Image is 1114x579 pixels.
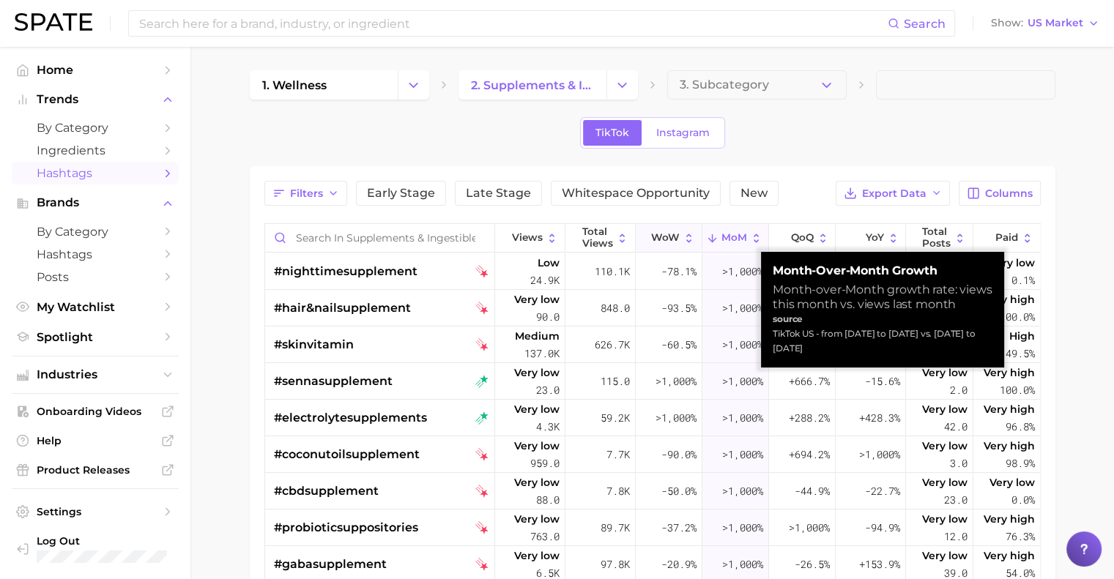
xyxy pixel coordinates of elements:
span: -44.9% [795,482,830,500]
span: Very low [514,437,560,455]
a: 1. wellness [250,70,398,100]
span: -60.5% [661,336,697,354]
button: Change Category [398,70,429,100]
span: Very low [514,474,560,491]
button: Total Posts [906,224,973,253]
span: >1,000% [859,447,900,461]
button: MoM [702,224,769,253]
button: #nighttimesupplementtiktok falling starLow24.9k110.1k-78.1%>1,000%>1,000%>1,000%Very low36.0Very ... [265,253,1040,290]
span: >1,000% [722,447,763,461]
span: Very low [989,474,1035,491]
button: Paid [973,224,1040,253]
button: #probioticsuppositoriestiktok falling starVery low763.089.7k-37.2%>1,000%>1,000%-94.9%Very low12.... [265,509,1040,546]
span: Very low [922,547,968,564]
button: ShowUS Market [987,14,1103,33]
span: #coconutoilsupplement [274,446,420,463]
button: Change Category [606,70,638,100]
span: Very high [984,291,1035,308]
span: 0.1% [1011,272,1035,289]
span: 100.0% [1000,381,1035,399]
img: tiktok falling star [475,558,489,571]
img: tiktok rising star [475,375,489,388]
span: US Market [1028,19,1083,27]
button: 3. Subcategory [667,70,847,100]
button: #hair&nailsupplementtiktok falling starVery low90.0848.0-93.5%>1,000%+362.8%-75.6%Very low3.0Very... [265,290,1040,326]
span: Very low [514,364,560,381]
span: Very low [514,510,560,528]
span: Brands [37,196,154,209]
span: >1,000% [722,520,763,534]
button: #electrolytesupplementstiktok rising starVery low4.3k59.2k>1,000%>1,000%+288.2%+428.3%Very low42.... [265,400,1040,436]
a: by Category [12,220,179,243]
span: 23.0 [944,491,968,509]
span: by Category [37,225,154,239]
span: 0.0% [1011,491,1035,509]
span: WoW [651,232,680,244]
span: 1. wellness [262,78,327,92]
img: tiktok falling star [475,485,489,498]
span: 42.0 [944,418,968,436]
span: Columns [985,187,1033,200]
a: Help [12,430,179,452]
button: Filters [264,181,347,206]
span: Log Out [37,534,167,548]
span: Whitespace Opportunity [562,187,710,199]
span: +428.3% [859,409,900,427]
span: Very low [514,547,560,564]
span: 24.9k [530,272,560,289]
span: Very low [989,254,1035,272]
a: Onboarding Videos [12,400,179,422]
img: tiktok rising star [475,411,489,425]
span: 88.0 [536,491,560,509]
span: #cbdsupplement [274,482,379,500]
span: #electrolytesupplements [274,409,427,427]
span: Filters [290,187,323,200]
span: -90.0% [661,446,697,463]
span: Ingredients [37,143,154,157]
span: Very low [922,364,968,381]
a: Settings [12,501,179,523]
span: +666.7% [789,373,830,390]
input: Search here for a brand, industry, or ingredient [138,11,888,36]
button: #sennasupplementtiktok rising starVery low23.0115.0>1,000%>1,000%+666.7%-15.6%Very low2.0Very hig... [265,363,1040,400]
span: Paid [995,232,1018,244]
span: 89.7k [601,519,630,537]
span: Search [904,17,946,31]
span: Hashtags [37,166,154,180]
span: >1,000% [722,264,763,278]
button: #coconutoilsupplementtiktok falling starVery low959.07.7k-90.0%>1,000%+694.2%>1,000%Very low3.0Ve... [265,436,1040,473]
span: Very high [984,437,1035,455]
span: -20.9% [661,556,697,573]
span: 959.0 [530,455,560,472]
span: Trends [37,93,154,106]
a: Log out. Currently logged in with e-mail gflores@golin.com. [12,530,179,567]
span: Low [538,254,560,272]
span: Spotlight [37,330,154,344]
a: Product Releases [12,459,179,481]
strong: source [773,313,803,324]
img: tiktok falling star [475,521,489,534]
span: Settings [37,505,154,518]
span: 23.0 [536,381,560,399]
span: 763.0 [530,528,560,545]
span: -26.5% [795,556,830,573]
span: My Watchlist [37,300,154,314]
a: 2. supplements & ingestibles [458,70,606,100]
span: Very low [922,437,968,455]
span: Very high [984,400,1035,418]
span: 110.1k [595,263,630,280]
span: #sennasupplement [274,373,393,390]
span: Industries [37,368,154,381]
span: High [1009,327,1035,345]
span: Total Views [582,226,613,249]
span: Very low [922,474,968,491]
span: Views [512,232,543,244]
button: Views [495,224,565,253]
span: Very high [984,510,1035,528]
span: >1,000% [722,411,763,425]
strong: Month-over-Month Growth [773,264,992,278]
span: 100.0% [1000,308,1035,326]
span: +694.2% [789,446,830,463]
span: Early Stage [367,187,435,199]
span: 96.8% [1006,418,1035,436]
